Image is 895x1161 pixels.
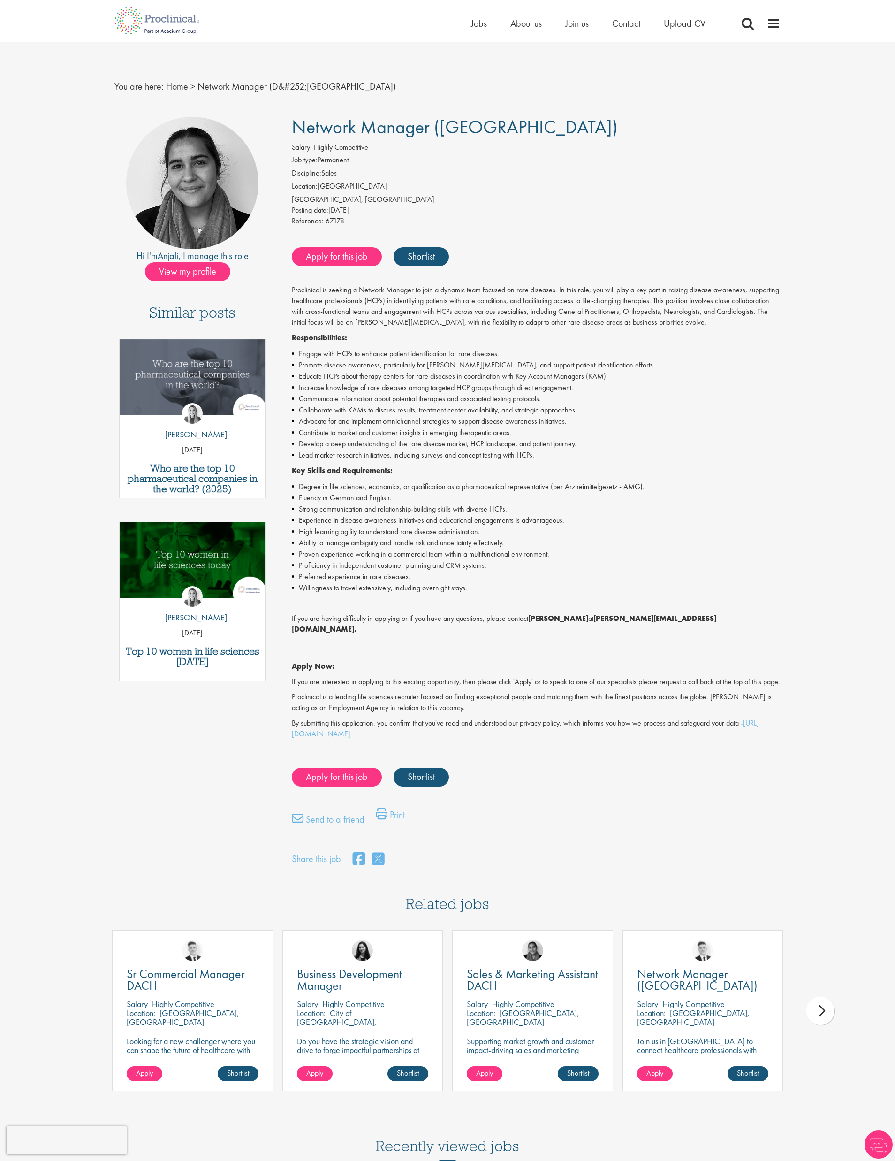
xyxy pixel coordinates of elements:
[292,382,781,393] li: Increase knowledge of rare diseases among targeted HCP groups through direct engagement.
[292,718,759,739] a: [URL][DOMAIN_NAME]
[292,371,781,382] li: Educate HCPs about therapy centers for rare diseases in coordination with Key Account Managers (K...
[182,586,203,607] img: Hannah Burke
[292,677,781,687] p: If you are interested in applying to this exciting opportunity, then please click 'Apply' or to s...
[292,481,781,492] li: Degree in life sciences, economics, or qualification as a pharmaceutical representative (per Arzn...
[120,339,265,422] a: Link to a post
[120,522,265,598] img: Top 10 women in life sciences today
[646,1068,663,1078] span: Apply
[297,966,402,993] span: Business Development Manager
[637,1008,666,1018] span: Location:
[190,80,195,92] span: >
[406,872,489,918] h3: Related jobs
[136,1068,153,1078] span: Apply
[467,968,599,992] a: Sales & Marketing Assistant DACH
[467,1066,502,1081] a: Apply
[182,940,203,961] a: Nicolas Daniel
[522,940,543,961] img: Anjali Parbhu
[127,968,258,992] a: Sr Commercial Manager DACH
[149,305,235,327] h3: Similar posts
[126,117,258,249] img: imeage of recruiter Anjali Parbhu
[662,999,725,1009] p: Highly Competitive
[114,80,164,92] span: You are here:
[292,526,781,537] li: High learning agility to understand rare disease administration.
[292,450,781,461] li: Lead market research initiatives, including surveys and concept testing with HCPs.
[292,537,781,549] li: Ability to manage ambiguity and handle risk and uncertainty effectively.
[394,247,449,266] a: Shortlist
[218,1066,258,1081] a: Shortlist
[297,1008,377,1036] p: City of [GEOGRAPHIC_DATA], [GEOGRAPHIC_DATA]
[292,582,781,594] li: Willingness to travel extensively, including overnight stays.
[166,80,188,92] a: breadcrumb link
[637,968,769,992] a: Network Manager ([GEOGRAPHIC_DATA])
[467,966,598,993] span: Sales & Marketing Assistant DACH
[292,466,393,475] strong: Key Skills and Requirements:
[120,339,265,415] img: Top 10 pharmaceutical companies in the world 2025
[292,115,618,139] span: Network Manager ([GEOGRAPHIC_DATA])
[558,1066,599,1081] a: Shortlist
[297,999,318,1009] span: Salary
[114,249,271,263] div: Hi I'm , I manage this role
[158,586,227,628] a: Hannah Burke [PERSON_NAME]
[292,613,716,634] strong: [PERSON_NAME][EMAIL_ADDRESS][DOMAIN_NAME].
[158,403,227,445] a: Hannah Burke [PERSON_NAME]
[664,17,705,30] a: Upload CV
[127,1008,239,1027] p: [GEOGRAPHIC_DATA], [GEOGRAPHIC_DATA]
[292,571,781,582] li: Preferred experience in rare diseases.
[292,205,328,215] span: Posting date:
[292,492,781,504] li: Fluency in German and English.
[292,427,781,438] li: Contribute to market and customer insights in emerging therapeutic areas.
[565,17,589,30] span: Join us
[292,549,781,560] li: Proven experience working in a commercial team within a multifunctional environment.
[292,168,781,181] li: Sales
[182,403,203,424] img: Hannah Burke
[467,1037,599,1072] p: Supporting market growth and customer impact-driving sales and marketing excellence across DACH i...
[467,1008,579,1027] p: [GEOGRAPHIC_DATA], [GEOGRAPHIC_DATA]
[292,812,364,831] a: Send to a friend
[292,142,312,153] label: Salary:
[292,285,781,328] p: Proclinical is seeking a Network Manager to join a dynamic team focused on rare diseases. In this...
[692,940,713,961] img: Nicolas Daniel
[292,661,334,671] strong: Apply Now:
[510,17,542,30] a: About us
[637,1037,769,1072] p: Join us in [GEOGRAPHIC_DATA] to connect healthcare professionals with breakthrough therapies and ...
[314,142,368,152] span: Highly Competitive
[297,1066,333,1081] a: Apply
[197,80,396,92] span: Network Manager (D&#252;[GEOGRAPHIC_DATA])
[467,1008,495,1018] span: Location:
[292,438,781,450] li: Develop a deep understanding of the rare disease market, HCP landscape, and patient journey.
[127,1037,258,1063] p: Looking for a new challenger where you can shape the future of healthcare with your innovation?
[145,262,230,281] span: View my profile
[120,628,265,639] p: [DATE]
[158,611,227,624] p: [PERSON_NAME]
[394,768,449,787] a: Shortlist
[376,1115,519,1161] h3: Recently viewed jobs
[306,1068,323,1078] span: Apply
[292,692,781,713] p: Proclinical is a leading life sciences recruiter focused on finding exceptional people and matchi...
[471,17,487,30] span: Jobs
[292,718,781,740] p: By submitting this application, you confirm that you've read and understood our privacy policy, w...
[806,997,834,1025] div: next
[127,1066,162,1081] a: Apply
[127,1008,155,1018] span: Location:
[372,849,384,870] a: share on twitter
[292,768,382,787] a: Apply for this job
[292,247,382,266] a: Apply for this job
[292,405,781,416] li: Collaborate with KAMs to discuss results, treatment center availability, and strategic approaches.
[124,646,261,667] a: Top 10 women in life sciences [DATE]
[637,966,758,993] span: Network Manager ([GEOGRAPHIC_DATA])
[352,940,373,961] img: Indre Stankeviciute
[292,285,781,739] div: Job description
[612,17,640,30] a: Contact
[292,216,324,227] label: Reference:
[322,999,385,1009] p: Highly Competitive
[152,999,214,1009] p: Highly Competitive
[292,613,781,635] p: If you are having difficulty in applying or if you have any questions, please contact at
[528,613,588,623] strong: [PERSON_NAME]
[297,968,429,992] a: Business Development Manager
[376,808,405,826] a: Print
